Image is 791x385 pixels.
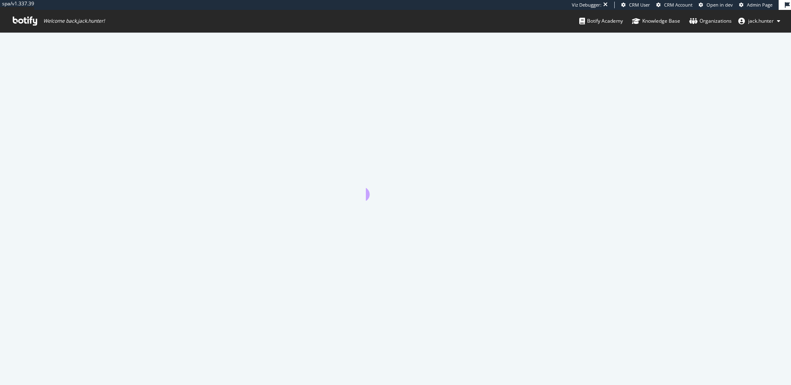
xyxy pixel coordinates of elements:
[43,18,105,24] span: Welcome back, jack.hunter !
[739,2,772,8] a: Admin Page
[699,2,733,8] a: Open in dev
[748,17,774,24] span: jack.hunter
[629,2,650,8] span: CRM User
[689,17,732,25] div: Organizations
[632,17,680,25] div: Knowledge Base
[572,2,601,8] div: Viz Debugger:
[747,2,772,8] span: Admin Page
[579,10,623,32] a: Botify Academy
[632,10,680,32] a: Knowledge Base
[732,14,787,28] button: jack.hunter
[579,17,623,25] div: Botify Academy
[689,10,732,32] a: Organizations
[707,2,733,8] span: Open in dev
[656,2,693,8] a: CRM Account
[621,2,650,8] a: CRM User
[664,2,693,8] span: CRM Account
